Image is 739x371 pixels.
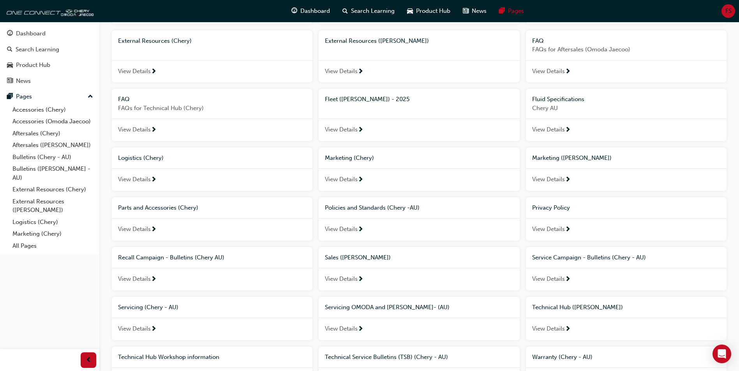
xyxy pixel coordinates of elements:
[118,254,224,261] span: Recall Campaign - Bulletins (Chery AU)
[325,254,391,261] span: Sales ([PERSON_NAME])
[325,175,358,184] span: View Details
[118,353,219,360] span: Technical Hub Workshop information
[532,125,565,134] span: View Details
[118,67,151,76] span: View Details
[112,247,312,290] a: Recall Campaign - Bulletins (Chery AU)View Details
[3,58,96,72] a: Product Hub
[407,6,413,16] span: car-icon
[319,297,519,340] a: Servicing OMODA and [PERSON_NAME]- (AU)View Details
[532,45,720,54] span: FAQs for Aftersales (Omoda Jaecoo)
[319,30,519,83] a: External Resources ([PERSON_NAME])View Details
[16,92,32,101] div: Pages
[532,37,544,44] span: FAQ
[151,68,157,75] span: next-icon
[291,6,297,16] span: guage-icon
[325,125,358,134] span: View Details
[526,30,727,83] a: FAQFAQs for Aftersales (Omoda Jaecoo)View Details
[532,67,565,76] span: View Details
[532,353,593,360] span: Warranty (Chery - AU)
[325,275,358,283] span: View Details
[493,3,530,19] a: pages-iconPages
[565,127,571,134] span: next-icon
[472,7,487,16] span: News
[9,104,96,116] a: Accessories (Chery)
[118,96,130,103] span: FAQ
[401,3,457,19] a: car-iconProduct Hub
[112,147,312,191] a: Logistics (Chery)View Details
[319,247,519,290] a: Sales ([PERSON_NAME])View Details
[319,89,519,141] a: Fleet ([PERSON_NAME]) - 2025View Details
[9,196,96,216] a: External Resources ([PERSON_NAME])
[532,324,565,333] span: View Details
[112,30,312,83] a: External Resources (Chery)View Details
[725,7,732,16] span: FS
[532,96,584,103] span: Fluid Specifications
[118,204,198,211] span: Parts and Accessories (Chery)
[526,147,727,191] a: Marketing ([PERSON_NAME])View Details
[9,228,96,240] a: Marketing (Chery)
[325,324,358,333] span: View Details
[7,30,13,37] span: guage-icon
[358,276,363,283] span: next-icon
[16,45,59,54] div: Search Learning
[325,225,358,234] span: View Details
[118,104,306,113] span: FAQs for Technical Hub (Chery)
[9,240,96,252] a: All Pages
[565,326,571,333] span: next-icon
[118,304,178,311] span: Servicing (Chery - AU)
[532,304,623,311] span: Technical Hub ([PERSON_NAME])
[88,92,93,102] span: up-icon
[3,26,96,41] a: Dashboard
[9,184,96,196] a: External Resources (Chery)
[565,226,571,233] span: next-icon
[532,175,565,184] span: View Details
[9,139,96,151] a: Aftersales ([PERSON_NAME])
[532,254,646,261] span: Service Campaign - Bulletins (Chery - AU)
[325,204,420,211] span: Policies and Standards (Chery -AU)
[319,147,519,191] a: Marketing (Chery)View Details
[713,345,731,363] div: Open Intercom Messenger
[721,4,735,18] button: FS
[325,304,450,311] span: Servicing OMODA and [PERSON_NAME]- (AU)
[457,3,493,19] a: news-iconNews
[499,6,505,16] span: pages-icon
[3,89,96,104] button: Pages
[7,46,12,53] span: search-icon
[325,154,374,161] span: Marketing (Chery)
[358,326,363,333] span: next-icon
[9,115,96,128] a: Accessories (Omoda Jaecoo)
[532,104,720,113] span: Chery AU
[7,62,13,69] span: car-icon
[358,226,363,233] span: next-icon
[4,3,93,19] a: oneconnect
[508,7,524,16] span: Pages
[151,127,157,134] span: next-icon
[112,89,312,141] a: FAQFAQs for Technical Hub (Chery)View Details
[118,175,151,184] span: View Details
[526,247,727,290] a: Service Campaign - Bulletins (Chery - AU)View Details
[9,128,96,140] a: Aftersales (Chery)
[565,68,571,75] span: next-icon
[118,275,151,283] span: View Details
[118,324,151,333] span: View Details
[342,6,348,16] span: search-icon
[112,197,312,241] a: Parts and Accessories (Chery)View Details
[351,7,395,16] span: Search Learning
[526,197,727,241] a: Privacy PolicyView Details
[565,276,571,283] span: next-icon
[526,89,727,141] a: Fluid SpecificationsChery AUView Details
[532,154,612,161] span: Marketing ([PERSON_NAME])
[151,177,157,184] span: next-icon
[16,77,31,86] div: News
[532,275,565,283] span: View Details
[16,29,46,38] div: Dashboard
[151,226,157,233] span: next-icon
[532,225,565,234] span: View Details
[526,297,727,340] a: Technical Hub ([PERSON_NAME])View Details
[16,61,50,70] div: Product Hub
[358,177,363,184] span: next-icon
[336,3,401,19] a: search-iconSearch Learning
[9,151,96,163] a: Bulletins (Chery - AU)
[118,225,151,234] span: View Details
